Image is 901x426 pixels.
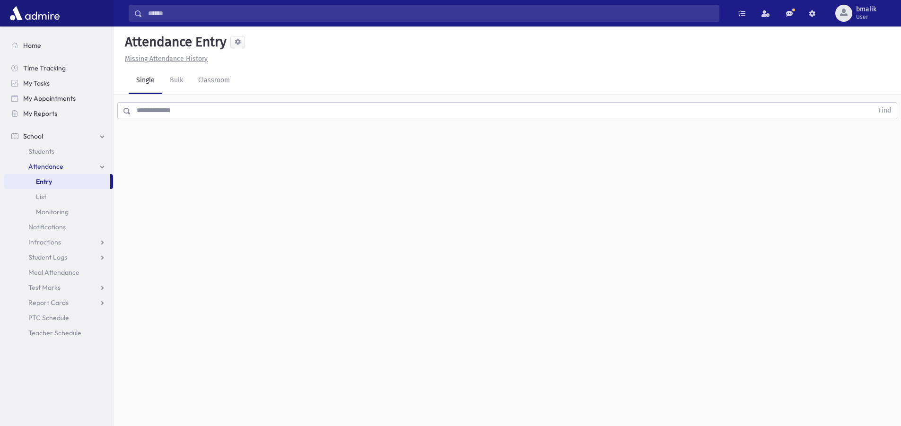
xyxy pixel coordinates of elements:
[36,192,46,201] span: List
[4,38,113,53] a: Home
[23,64,66,72] span: Time Tracking
[28,223,66,231] span: Notifications
[856,6,876,13] span: bmalik
[4,295,113,310] a: Report Cards
[142,5,719,22] input: Search
[4,325,113,340] a: Teacher Schedule
[28,253,67,261] span: Student Logs
[4,91,113,106] a: My Appointments
[28,313,69,322] span: PTC Schedule
[4,235,113,250] a: Infractions
[28,329,81,337] span: Teacher Schedule
[28,238,61,246] span: Infractions
[8,4,62,23] img: AdmirePro
[162,68,191,94] a: Bulk
[4,265,113,280] a: Meal Attendance
[121,55,208,63] a: Missing Attendance History
[121,34,227,50] h5: Attendance Entry
[36,177,52,186] span: Entry
[873,103,897,119] button: Find
[4,250,113,265] a: Student Logs
[4,159,113,174] a: Attendance
[4,76,113,91] a: My Tasks
[23,132,43,140] span: School
[4,174,110,189] a: Entry
[28,298,69,307] span: Report Cards
[4,106,113,121] a: My Reports
[23,94,76,103] span: My Appointments
[23,41,41,50] span: Home
[28,268,79,277] span: Meal Attendance
[125,55,208,63] u: Missing Attendance History
[856,13,876,21] span: User
[4,189,113,204] a: List
[28,283,61,292] span: Test Marks
[4,61,113,76] a: Time Tracking
[4,310,113,325] a: PTC Schedule
[23,79,50,87] span: My Tasks
[28,147,54,156] span: Students
[4,129,113,144] a: School
[4,204,113,219] a: Monitoring
[4,280,113,295] a: Test Marks
[191,68,237,94] a: Classroom
[36,208,69,216] span: Monitoring
[4,144,113,159] a: Students
[4,219,113,235] a: Notifications
[28,162,63,171] span: Attendance
[129,68,162,94] a: Single
[23,109,57,118] span: My Reports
